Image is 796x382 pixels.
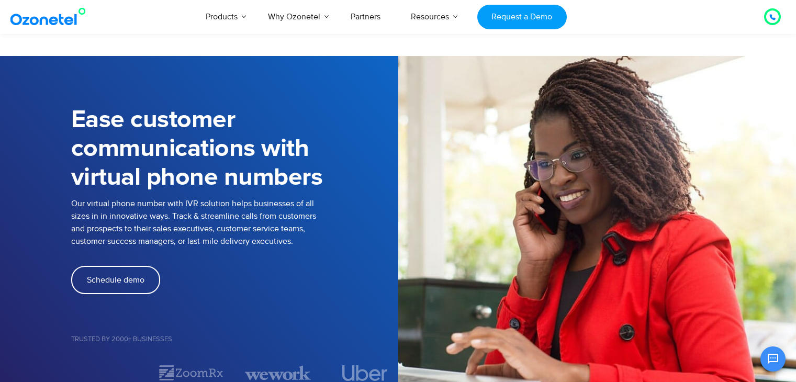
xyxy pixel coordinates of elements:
[760,346,786,372] button: Open chat
[71,336,398,343] h5: Trusted by 2000+ Businesses
[245,364,311,382] div: 3 / 7
[71,106,398,192] h1: Ease customer communications with virtual phone numbers
[332,365,398,381] div: 4 / 7
[158,364,224,382] div: 2 / 7
[71,266,160,294] a: Schedule demo
[71,364,398,382] div: Image Carousel
[477,5,567,29] a: Request a Demo
[245,364,311,382] img: wework.svg
[158,364,224,382] img: zoomrx.svg
[71,197,398,248] p: Our virtual phone number with IVR solution helps businesses of all sizes in in innovative ways. T...
[342,365,388,381] img: uber.svg
[71,367,137,379] div: 1 / 7
[87,276,144,284] span: Schedule demo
